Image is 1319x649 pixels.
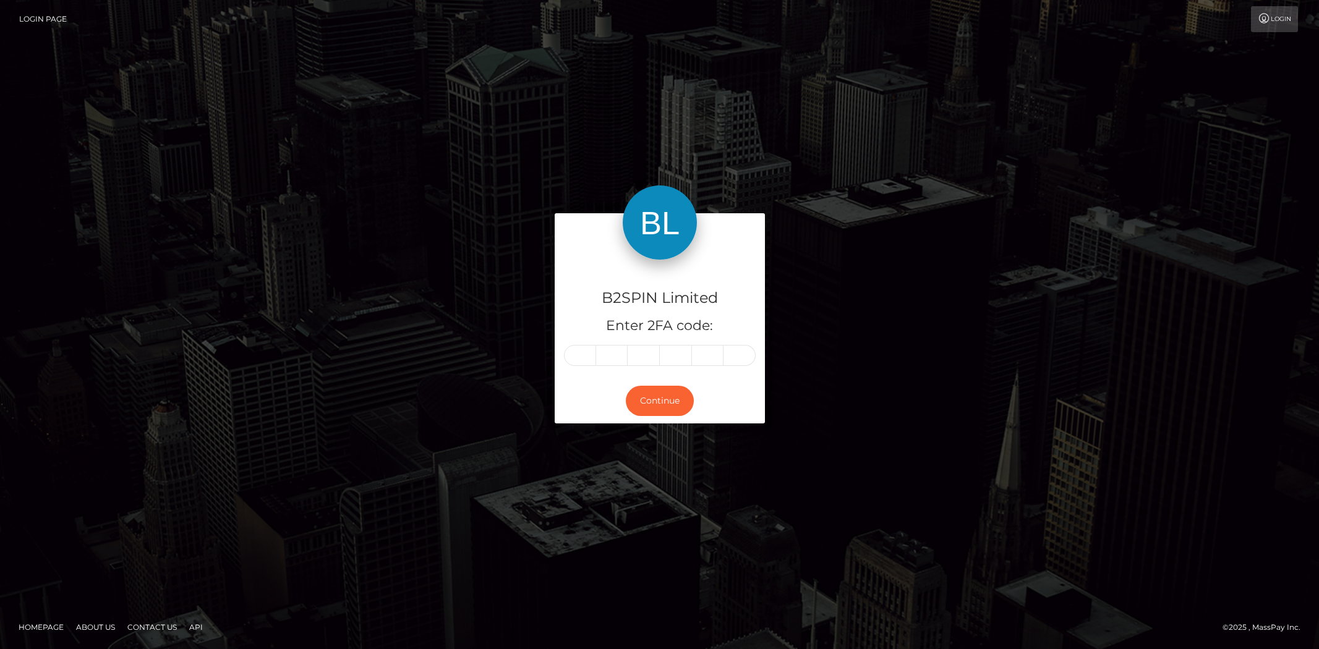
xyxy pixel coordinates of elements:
div: © 2025 , MassPay Inc. [1223,621,1310,634]
a: Contact Us [122,617,182,637]
a: About Us [71,617,120,637]
a: Login Page [19,6,67,32]
img: B2SPIN Limited [623,185,697,260]
h5: Enter 2FA code: [564,316,756,336]
a: Login [1251,6,1298,32]
h4: B2SPIN Limited [564,287,756,309]
a: Homepage [14,617,69,637]
a: API [184,617,208,637]
button: Continue [626,386,694,416]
